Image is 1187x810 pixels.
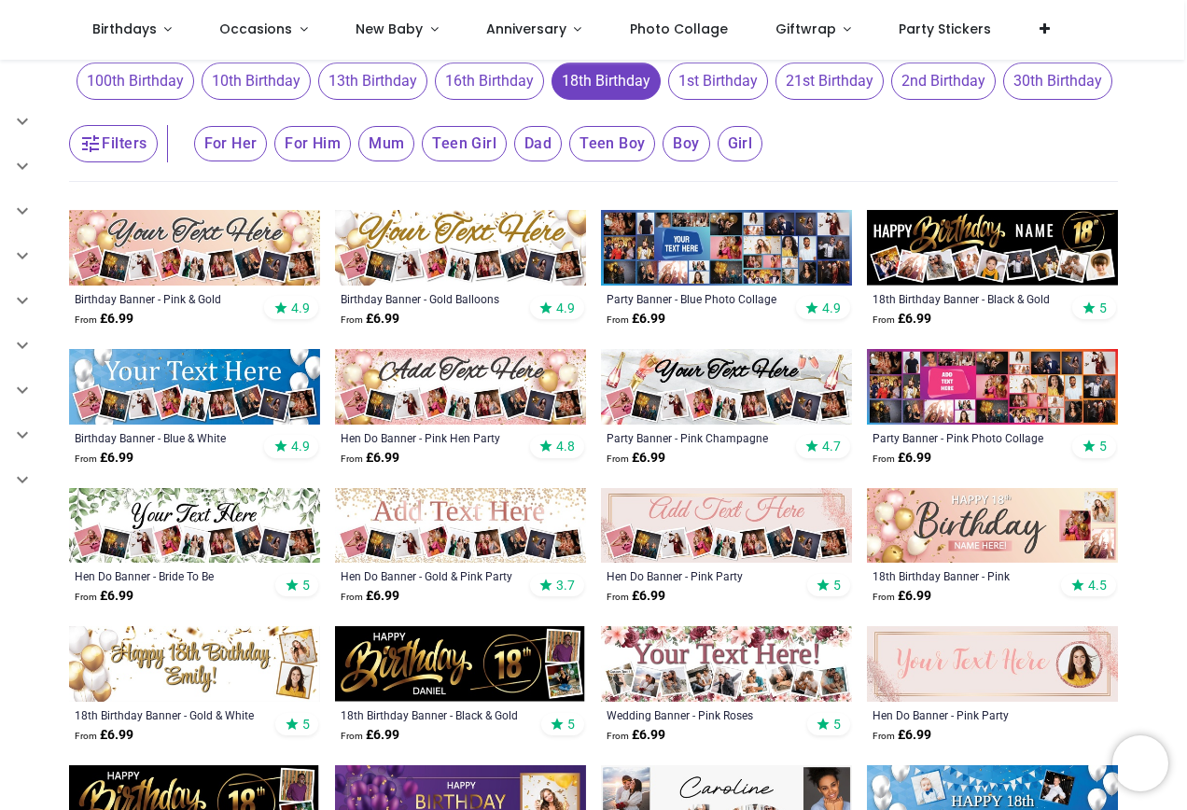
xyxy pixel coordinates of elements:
span: For Her [194,126,268,161]
img: Personalised Happy 18th Birthday Banner - Black & Gold - Custom Name & 9 Photo Upload [867,210,1118,286]
span: 4.5 [1088,577,1107,594]
span: 5 [1099,438,1107,454]
img: Personalised Wedding Banner - Pink Roses - Custom Text & 9 Photo Upload [601,626,852,702]
span: 13th Birthday [318,63,427,100]
strong: £ 6.99 [341,449,399,468]
button: 16th Birthday [427,63,544,100]
strong: £ 6.99 [607,726,665,745]
img: Personalised Party Banner - Pink Photo Collage - Add Text & 30 Photo Upload [867,349,1118,425]
span: Photo Collage [630,20,728,38]
span: Occasions [219,20,292,38]
strong: £ 6.99 [607,587,665,606]
span: From [341,454,363,464]
span: 1st Birthday [668,63,768,100]
div: Hen Do Banner - Bride To Be [75,568,266,583]
img: Personalised Hen Do Banner - Gold & Pink Party Occasion - 9 Photo Upload [335,488,586,564]
span: 5 [1099,300,1107,316]
a: Birthday Banner - Pink & Gold Balloons [75,291,266,306]
span: 4.7 [822,438,841,454]
strong: £ 6.99 [873,587,931,606]
span: From [341,731,363,741]
button: 30th Birthday [996,63,1112,100]
span: 4.9 [291,300,310,316]
span: 4.9 [556,300,575,316]
span: From [341,592,363,602]
span: From [607,731,629,741]
img: Personalised Party Banner - Blue Photo Collage - Custom Text & 30 Photo Upload [601,210,852,286]
strong: £ 6.99 [75,587,133,606]
button: 21st Birthday [768,63,884,100]
img: Personalised Hen Do Banner - Pink Party - Custom Text & 1 Photo Upload [867,626,1118,702]
strong: £ 6.99 [341,310,399,328]
span: From [75,731,97,741]
a: Hen Do Banner - Gold & Pink Party Occasion [341,568,532,583]
a: Hen Do Banner - Pink Party [607,568,798,583]
a: 18th Birthday Banner - Gold & White Balloons [75,707,266,722]
strong: £ 6.99 [75,449,133,468]
span: 21st Birthday [775,63,884,100]
span: 5 [302,716,310,733]
strong: £ 6.99 [873,726,931,745]
span: Party Stickers [899,20,991,38]
a: Hen Do Banner - Pink Hen Party [341,430,532,445]
span: From [607,454,629,464]
span: 18th Birthday [552,63,661,100]
span: From [873,592,895,602]
span: 3.7 [556,577,575,594]
img: Personalised Happy 18th Birthday Banner - Gold & White Balloons - 2 Photo Upload [69,626,320,702]
span: 10th Birthday [202,63,311,100]
strong: £ 6.99 [341,587,399,606]
button: 1st Birthday [661,63,768,100]
span: Girl [718,126,763,161]
span: 5 [567,716,575,733]
img: Personalised Hen Do Banner - Bride To Be - 9 Photo Upload [69,488,320,564]
strong: £ 6.99 [75,310,133,328]
span: New Baby [356,20,423,38]
img: Personalised Hen Do Banner - Pink Hen Party - 9 Photo Upload [335,349,586,425]
span: Dad [514,126,562,161]
span: Birthdays [92,20,157,38]
a: 18th Birthday Banner - Black & Gold [341,707,532,722]
span: From [873,731,895,741]
button: 10th Birthday [194,63,311,100]
strong: £ 6.99 [75,726,133,745]
a: Hen Do Banner - Pink Party [873,707,1064,722]
span: 5 [833,577,841,594]
span: From [75,592,97,602]
a: 18th Birthday Banner - Pink [873,568,1064,583]
span: From [607,592,629,602]
a: Party Banner - Pink Photo Collage [873,430,1064,445]
span: 4.9 [291,438,310,454]
a: Party Banner - Pink Champagne [607,430,798,445]
span: 16th Birthday [435,63,544,100]
span: From [873,454,895,464]
div: Birthday Banner - Gold Balloons [341,291,532,306]
img: Hen Do Banner - Pink Party - Custom Text & 9 Photo Upload [601,488,852,564]
a: Wedding Banner - Pink Roses [607,707,798,722]
span: Giftwrap [775,20,836,38]
strong: £ 6.99 [607,449,665,468]
iframe: Brevo live chat [1112,735,1168,791]
span: From [75,454,97,464]
span: 4.8 [556,438,575,454]
a: 18th Birthday Banner - Black & Gold [873,291,1064,306]
button: 13th Birthday [311,63,427,100]
span: For Him [274,126,351,161]
img: Personalised Party Banner - Pink Champagne - 9 Photo Upload & Custom Text [601,349,852,425]
div: Party Banner - Blue Photo Collage [607,291,798,306]
button: 18th Birthday [544,63,661,100]
a: Birthday Banner - Blue & White [75,430,266,445]
span: 5 [833,716,841,733]
span: From [607,314,629,325]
